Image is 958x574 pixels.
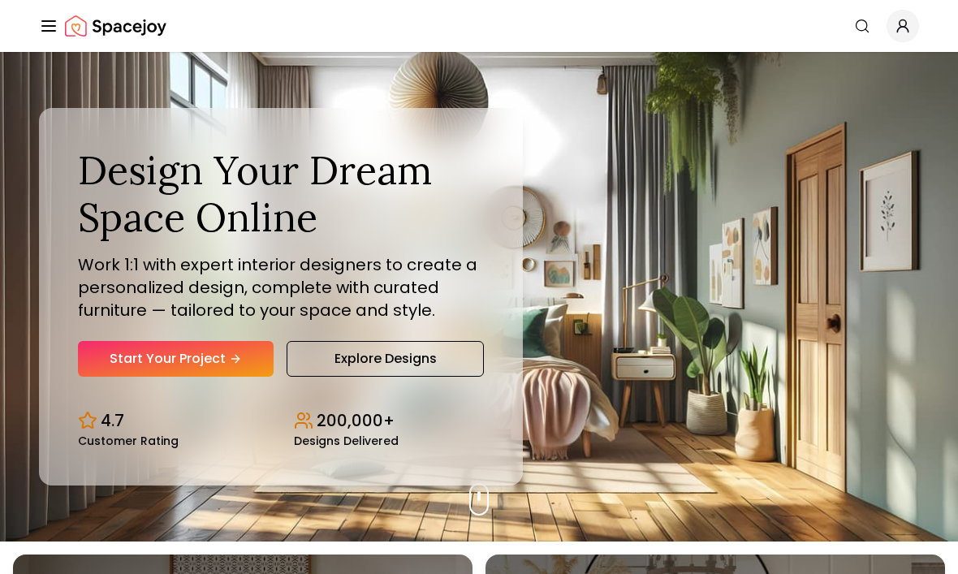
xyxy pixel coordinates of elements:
p: 200,000+ [317,409,395,432]
small: Customer Rating [78,435,179,447]
p: 4.7 [101,409,124,432]
small: Designs Delivered [294,435,399,447]
p: Work 1:1 with expert interior designers to create a personalized design, complete with curated fu... [78,253,484,322]
h1: Design Your Dream Space Online [78,147,484,240]
a: Start Your Project [78,341,274,377]
div: Design stats [78,396,484,447]
a: Spacejoy [65,10,166,42]
img: Spacejoy Logo [65,10,166,42]
a: Explore Designs [287,341,484,377]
